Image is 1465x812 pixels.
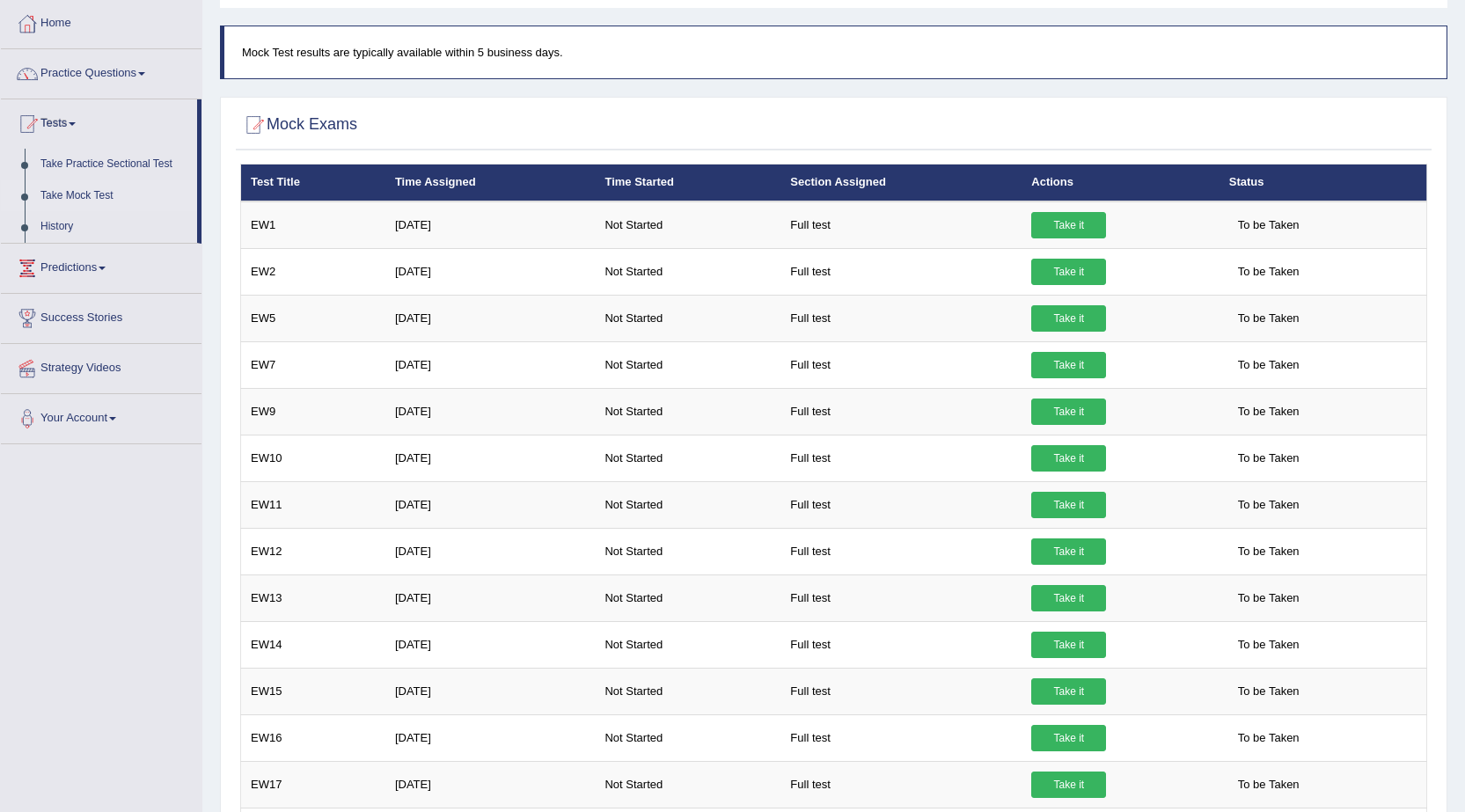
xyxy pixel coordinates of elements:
[595,574,780,621] td: Not Started
[241,528,385,574] td: EW12
[385,248,596,295] td: [DATE]
[780,201,1022,249] td: Full test
[780,528,1022,574] td: Full test
[1031,632,1106,658] a: Take it
[241,341,385,388] td: EW7
[1229,352,1308,378] span: To be Taken
[780,341,1022,388] td: Full test
[1031,725,1106,751] a: Take it
[1229,585,1308,611] span: To be Taken
[241,388,385,435] td: EW9
[595,761,780,808] td: Not Started
[1,394,201,438] a: Your Account
[780,574,1022,621] td: Full test
[1,294,201,338] a: Success Stories
[1229,772,1308,798] span: To be Taken
[1229,725,1308,751] span: To be Taken
[780,388,1022,435] td: Full test
[241,714,385,761] td: EW16
[595,248,780,295] td: Not Started
[595,481,780,528] td: Not Started
[1031,445,1106,472] a: Take it
[595,621,780,668] td: Not Started
[1031,305,1106,332] a: Take it
[780,668,1022,714] td: Full test
[241,165,385,201] th: Test Title
[780,435,1022,481] td: Full test
[1031,678,1106,705] a: Take it
[1,244,201,288] a: Predictions
[385,295,596,341] td: [DATE]
[385,621,596,668] td: [DATE]
[1031,492,1106,518] a: Take it
[241,295,385,341] td: EW5
[780,295,1022,341] td: Full test
[241,574,385,621] td: EW13
[1031,212,1106,238] a: Take it
[241,201,385,249] td: EW1
[385,574,596,621] td: [DATE]
[595,528,780,574] td: Not Started
[385,481,596,528] td: [DATE]
[1022,165,1219,201] th: Actions
[1031,352,1106,378] a: Take it
[241,248,385,295] td: EW2
[385,668,596,714] td: [DATE]
[1031,259,1106,285] a: Take it
[1229,212,1308,238] span: To be Taken
[33,211,197,243] a: History
[385,528,596,574] td: [DATE]
[595,341,780,388] td: Not Started
[385,435,596,481] td: [DATE]
[1220,165,1427,201] th: Status
[1031,772,1106,798] a: Take it
[385,714,596,761] td: [DATE]
[241,621,385,668] td: EW14
[241,668,385,714] td: EW15
[1229,632,1308,658] span: To be Taken
[241,481,385,528] td: EW11
[595,668,780,714] td: Not Started
[1229,538,1308,565] span: To be Taken
[241,761,385,808] td: EW17
[595,388,780,435] td: Not Started
[242,44,1429,61] p: Mock Test results are typically available within 5 business days.
[385,165,596,201] th: Time Assigned
[595,435,780,481] td: Not Started
[1229,259,1308,285] span: To be Taken
[780,481,1022,528] td: Full test
[780,714,1022,761] td: Full test
[385,388,596,435] td: [DATE]
[385,341,596,388] td: [DATE]
[33,149,197,180] a: Take Practice Sectional Test
[1,344,201,388] a: Strategy Videos
[1031,538,1106,565] a: Take it
[33,180,197,212] a: Take Mock Test
[241,435,385,481] td: EW10
[1229,678,1308,705] span: To be Taken
[595,295,780,341] td: Not Started
[1031,399,1106,425] a: Take it
[595,201,780,249] td: Not Started
[780,248,1022,295] td: Full test
[240,112,357,138] h2: Mock Exams
[595,714,780,761] td: Not Started
[1229,305,1308,332] span: To be Taken
[780,621,1022,668] td: Full test
[385,761,596,808] td: [DATE]
[1229,492,1308,518] span: To be Taken
[1,99,197,143] a: Tests
[780,165,1022,201] th: Section Assigned
[780,761,1022,808] td: Full test
[1,49,201,93] a: Practice Questions
[385,201,596,249] td: [DATE]
[595,165,780,201] th: Time Started
[1229,399,1308,425] span: To be Taken
[1031,585,1106,611] a: Take it
[1229,445,1308,472] span: To be Taken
